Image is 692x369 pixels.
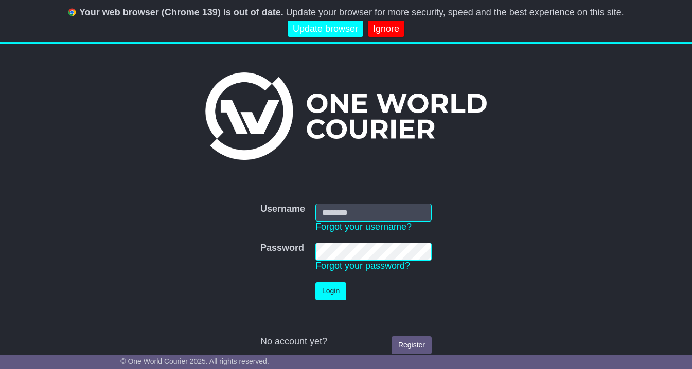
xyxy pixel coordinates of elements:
a: Ignore [368,21,404,38]
span: Update your browser for more security, speed and the best experience on this site. [286,7,624,17]
a: Update browser [288,21,363,38]
span: © One World Courier 2025. All rights reserved. [120,357,269,365]
a: Register [392,336,432,354]
div: No account yet? [260,336,432,347]
a: Forgot your username? [315,222,412,232]
button: Login [315,282,346,300]
label: Password [260,243,304,254]
label: Username [260,204,305,215]
img: One World [205,72,486,160]
b: Your web browser (Chrome 139) is out of date. [79,7,283,17]
a: Forgot your password? [315,261,410,271]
